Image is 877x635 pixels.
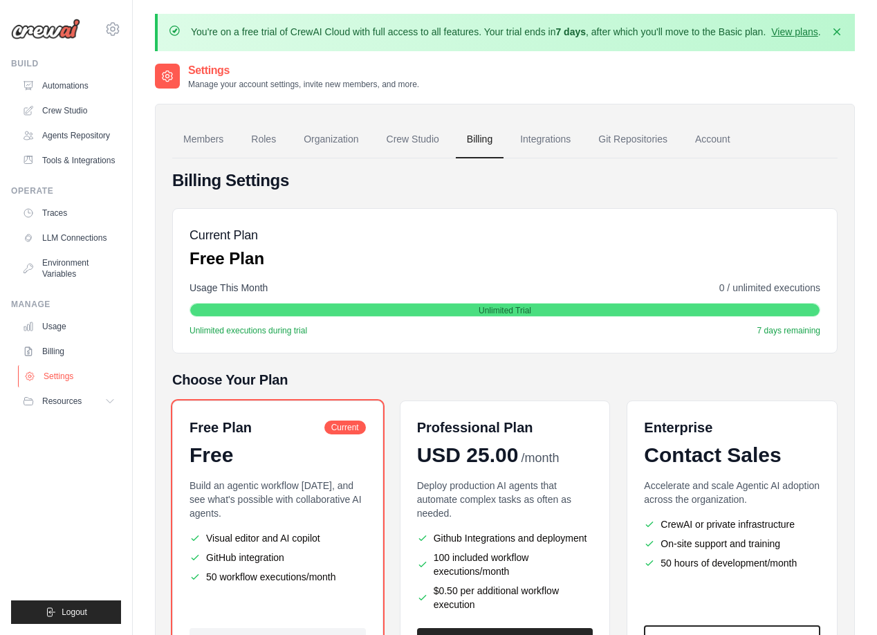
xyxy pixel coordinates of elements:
div: Manage [11,299,121,310]
li: 50 hours of development/month [644,556,820,570]
h4: Billing Settings [172,169,838,192]
h5: Choose Your Plan [172,370,838,389]
a: Crew Studio [376,121,450,158]
span: Current [324,421,366,434]
span: USD 25.00 [417,443,519,468]
span: Resources [42,396,82,407]
button: Logout [11,600,121,624]
a: Git Repositories [587,121,678,158]
h6: Professional Plan [417,418,533,437]
a: Tools & Integrations [17,149,121,172]
span: Unlimited Trial [479,305,531,316]
p: Manage your account settings, invite new members, and more. [188,79,419,90]
div: Operate [11,185,121,196]
span: Usage This Month [190,281,268,295]
h5: Current Plan [190,226,264,245]
strong: 7 days [555,26,586,37]
a: Billing [456,121,504,158]
a: Billing [17,340,121,362]
span: 0 / unlimited executions [719,281,820,295]
a: Crew Studio [17,100,121,122]
p: Free Plan [190,248,264,270]
p: Build an agentic workflow [DATE], and see what's possible with collaborative AI agents. [190,479,366,520]
div: Contact Sales [644,443,820,468]
a: Organization [293,121,369,158]
span: 7 days remaining [757,325,820,336]
a: Settings [18,365,122,387]
a: Automations [17,75,121,97]
a: View plans [771,26,818,37]
li: CrewAI or private infrastructure [644,517,820,531]
img: Logo [11,19,80,39]
h6: Enterprise [644,418,820,437]
p: Accelerate and scale Agentic AI adoption across the organization. [644,479,820,506]
div: Build [11,58,121,69]
li: On-site support and training [644,537,820,551]
a: Traces [17,202,121,224]
a: Environment Variables [17,252,121,285]
p: You're on a free trial of CrewAI Cloud with full access to all features. Your trial ends in , aft... [191,25,821,39]
span: /month [521,449,559,468]
h2: Settings [188,62,419,79]
a: Agents Repository [17,125,121,147]
a: Usage [17,315,121,338]
li: GitHub integration [190,551,366,564]
span: Unlimited executions during trial [190,325,307,336]
a: Roles [240,121,287,158]
div: Free [190,443,366,468]
li: 50 workflow executions/month [190,570,366,584]
button: Resources [17,390,121,412]
a: LLM Connections [17,227,121,249]
li: 100 included workflow executions/month [417,551,593,578]
p: Deploy production AI agents that automate complex tasks as often as needed. [417,479,593,520]
a: Members [172,121,234,158]
a: Integrations [509,121,582,158]
span: Logout [62,607,87,618]
h6: Free Plan [190,418,252,437]
a: Account [684,121,741,158]
li: Github Integrations and deployment [417,531,593,545]
li: $0.50 per additional workflow execution [417,584,593,611]
li: Visual editor and AI copilot [190,531,366,545]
